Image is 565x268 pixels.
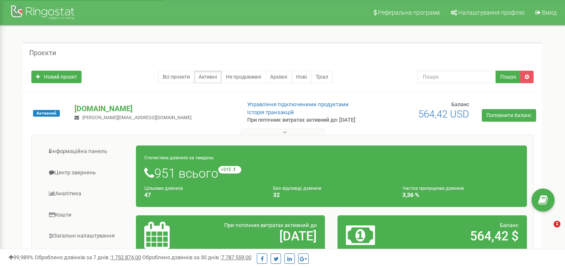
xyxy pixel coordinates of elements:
a: Аналiтика [38,184,136,204]
span: Налаштування профілю [458,9,524,16]
h2: 564,42 $ [408,229,519,243]
span: Баланс [500,222,519,228]
h4: 32 [273,192,389,198]
input: Пошук [417,71,496,83]
span: Баланс [451,101,469,107]
u: 7 787 559,00 [221,254,251,260]
p: При поточних витратах активний до: [DATE] [247,116,363,124]
h2: [DATE] [206,229,317,243]
a: Не продовжені [221,71,266,83]
iframe: Intercom live chat [537,221,557,241]
span: Активний [33,110,60,117]
a: Управління підключеними продуктами [247,101,349,107]
a: Історія транзакцій [247,109,294,115]
a: Кошти [38,205,136,225]
small: Цільових дзвінків [144,186,183,191]
a: Архівні [266,71,292,83]
span: 1 [554,221,560,227]
span: Реферальна програма [378,9,440,16]
a: Активні [194,71,222,83]
h4: 3,36 % [402,192,519,198]
small: Без відповіді дзвінків [273,186,321,191]
a: Загальні налаштування [38,226,136,246]
small: Статистика дзвінків за тиждень [144,155,214,161]
span: 99,989% [8,254,33,260]
a: Поповнити баланс [482,109,536,122]
a: Інформаційна панель [38,141,136,162]
u: 1 752 874,00 [111,254,141,260]
h5: Проєкти [29,49,56,57]
button: Пошук [496,71,521,83]
a: Центр звернень [38,163,136,183]
span: 564,42 USD [418,108,469,120]
span: Оброблено дзвінків за 30 днів : [142,254,251,260]
span: При поточних витратах активний до [224,222,317,228]
a: Нові [291,71,312,83]
small: Частка пропущених дзвінків [402,186,464,191]
h4: 47 [144,192,261,198]
a: Новий проєкт [31,71,82,83]
p: [DOMAIN_NAME] [74,103,233,114]
span: Вихід [542,9,557,16]
a: Всі проєкти [158,71,194,83]
small: +215 [218,166,241,174]
a: Тріал [311,71,333,83]
a: Віртуальна АТС [38,247,136,268]
h1: 951 всього [144,166,519,180]
span: [PERSON_NAME][EMAIL_ADDRESS][DOMAIN_NAME] [82,115,192,120]
span: Оброблено дзвінків за 7 днів : [35,254,141,260]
